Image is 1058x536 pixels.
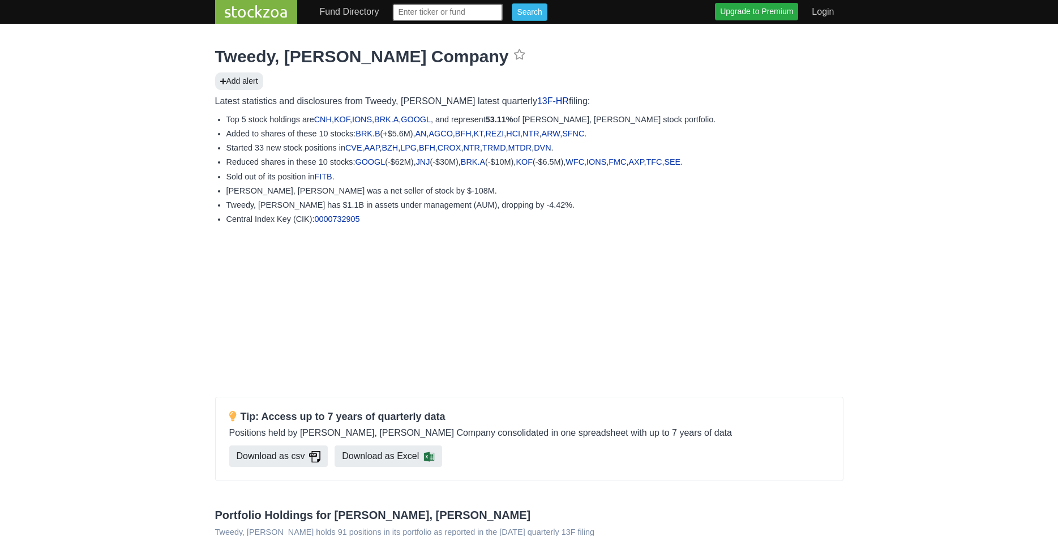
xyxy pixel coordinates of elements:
[314,215,359,224] a: 0000732905
[226,199,843,211] li: Tweedy, [PERSON_NAME] has $1.1B in assets under management (AUM), dropping by -4.42%.
[455,129,472,138] a: BFH
[215,47,509,66] a: Tweedy, [PERSON_NAME] Company
[423,451,435,462] img: Download consolidated filings xlsx
[215,95,843,108] p: Latest statistics and disclosures from Tweedy, [PERSON_NAME] latest quarterly filing:
[315,172,332,181] a: FITB
[485,129,504,138] a: REZI
[382,143,398,152] a: BZH
[628,157,644,166] a: AXP
[229,445,328,467] a: Download as csv
[419,143,435,152] a: BFH
[807,1,838,23] a: Login
[415,129,426,138] a: AN
[609,157,626,166] a: FMC
[229,426,829,440] p: Positions held by [PERSON_NAME], [PERSON_NAME] Company consolidated in one spreadsheet with up to...
[309,451,320,462] img: Download consolidated filings csv
[438,143,461,152] a: CROX
[226,213,843,225] li: Central Index Key (CIK):
[215,508,843,522] h3: Portfolio Holdings for [PERSON_NAME], [PERSON_NAME]
[352,115,372,124] a: IONS
[566,157,584,166] a: WFC
[429,129,452,138] a: AGCO
[542,129,560,138] a: ARW
[229,411,829,423] h4: Tip: Access up to 7 years of quarterly data
[506,129,520,138] a: HCI
[586,157,606,166] a: IONS
[335,445,442,467] a: Download as Excel
[374,115,399,124] a: BRK.A
[226,185,843,196] li: [PERSON_NAME], [PERSON_NAME] was a net seller of stock by $-108M.
[215,234,843,392] iframe: Advertisement
[355,129,380,138] a: BRK.B
[516,157,533,166] a: KOF
[355,157,385,166] a: GOOGL
[534,143,551,152] a: DVN
[226,128,843,139] li: Added to shares of these 10 stocks: (+$5.6M), , , , , , , , , .
[715,3,798,20] a: Upgrade to Premium
[334,115,350,124] a: KOF
[461,157,485,166] a: BRK.A
[226,142,843,153] li: Started 33 new stock positions in , , , , , , , , , .
[486,115,513,124] b: 53.11%
[416,157,430,166] a: JNJ
[226,171,843,182] li: Sold out of its position in .
[315,1,384,23] a: Fund Directory
[474,129,483,138] a: KT
[664,157,680,166] a: SEE
[562,129,584,138] a: SFNC
[215,72,263,90] button: Add alert
[508,143,532,152] a: MTDR
[512,3,547,21] input: Search
[537,96,569,106] a: 13F-HR
[482,143,506,152] a: TRMD
[400,143,417,152] a: LPG
[226,156,843,168] li: Reduced shares in these 10 stocks: (-$62M), (-$30M), (-$10M), (-$6.5M), , , , , , .
[364,143,379,152] a: AAP
[314,115,332,124] a: CNH
[345,143,362,152] a: CVE
[226,114,843,125] li: Top 5 stock holdings are , , , , , and represent of [PERSON_NAME], [PERSON_NAME] stock portfolio.
[401,115,431,124] a: GOOGL
[522,129,539,138] a: NTR
[392,3,503,21] input: Enter ticker or fund
[646,157,662,166] a: TFC
[463,143,480,152] a: NTR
